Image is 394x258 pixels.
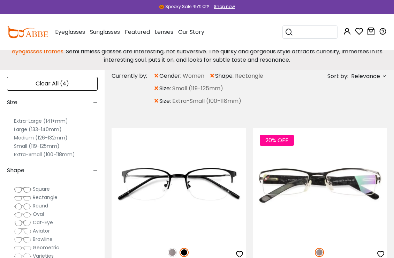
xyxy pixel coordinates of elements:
span: 20% OFF [260,135,294,146]
span: Aviator [33,227,50,234]
span: size: [159,97,172,105]
span: Rectangle [33,194,58,201]
img: Oval.png [14,211,31,218]
img: Geometric.png [14,245,31,252]
span: Sunglasses [90,28,120,36]
label: Medium (126-132mm) [14,134,68,142]
img: Rectangle.png [14,195,31,202]
span: Shape [7,162,24,179]
span: Small (119-125mm) [172,84,223,93]
span: × [153,95,159,107]
img: Black Lassiter - Metal ,Adjust Nose Pads [112,128,246,240]
span: × [153,82,159,95]
span: Eyeglasses [55,28,85,36]
label: Extra-Small (100-118mm) [14,150,75,159]
img: Round.png [14,203,31,210]
span: Lenses [155,28,173,36]
div: Currently by: [112,70,153,82]
div: Clear All (4) [7,77,98,91]
img: abbeglasses.com [7,26,48,38]
img: Browline.png [14,236,31,243]
span: Size [7,94,17,111]
span: Featured [125,28,150,36]
div: Shop now [214,3,235,10]
span: Our Story [178,28,204,36]
span: Square [33,185,50,192]
img: Gun Flynn - Metal ,Adjust Nose Pads [253,128,387,240]
span: × [209,70,215,82]
label: Extra-Large (141+mm) [14,117,68,125]
span: Relevance [351,70,380,83]
span: Sort by: [327,72,348,80]
span: Geometric [33,244,59,251]
span: Oval [33,211,44,218]
span: shape: [215,72,235,80]
span: Browline [33,236,53,243]
img: Cat-Eye.png [14,220,31,227]
span: × [153,70,159,82]
span: gender: [159,72,183,80]
span: - [93,94,98,111]
img: Gun [315,248,324,257]
span: Rectangle [235,72,263,80]
a: Shop now [210,3,235,9]
span: Extra-Small (100-118mm) [172,97,241,105]
img: Black [180,248,189,257]
span: Cat-Eye [33,219,53,226]
span: size: [159,84,172,93]
span: Round [33,202,48,209]
div: 🎃 Spooky Sale 45% Off! [159,3,209,10]
img: Square.png [14,186,31,193]
label: Large (133-140mm) [14,125,62,134]
span: - [93,162,98,179]
img: Gun [168,248,177,257]
span: Women [183,72,204,80]
img: Aviator.png [14,228,31,235]
label: Small (119-125mm) [14,142,60,150]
